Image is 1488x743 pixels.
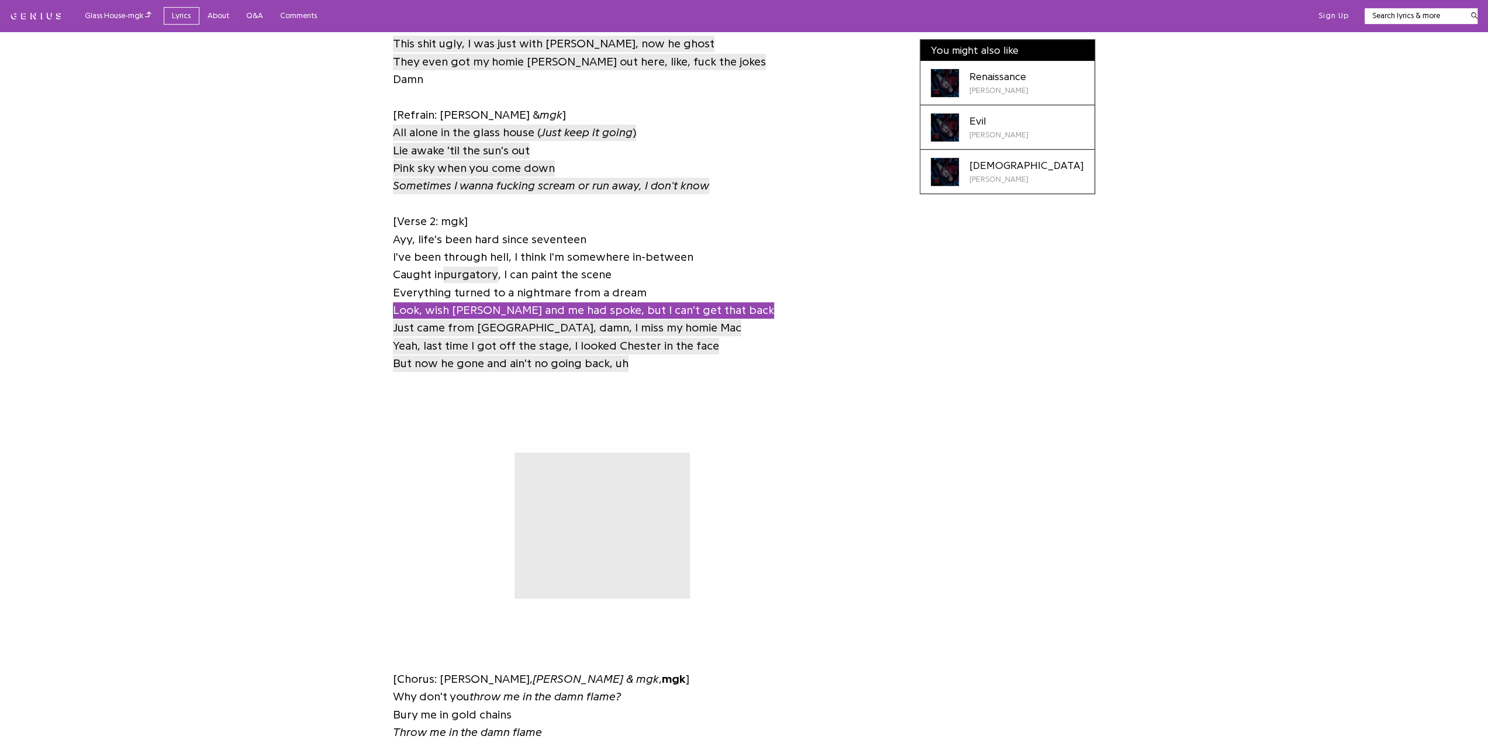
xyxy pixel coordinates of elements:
[393,320,741,336] span: Just came from [GEOGRAPHIC_DATA], damn, I miss my homie Mac
[920,61,1095,106] a: Cover art for Renaissance by EminemRenaissance[PERSON_NAME]
[393,179,709,192] i: Sometimes I wanna fucking scream or run away, I don't know
[931,69,959,97] div: Cover art for Renaissance by Eminem
[920,106,1095,150] a: Cover art for Evil by EminemEvil[PERSON_NAME]
[920,150,1095,194] a: Cover art for Antichrist by Eminem[DEMOGRAPHIC_DATA][PERSON_NAME]
[393,141,530,160] a: Lie awake 'til the sun's out
[969,85,1028,96] div: [PERSON_NAME]
[393,159,709,195] a: Pink sky when you come downSometimes I wanna fucking scream or run away, I don't know
[920,40,1095,61] div: You might also like
[393,125,636,141] span: All alone in the glass house ( )
[662,673,686,685] b: mgk
[272,7,326,25] a: Comments
[393,319,741,337] a: Just came from [GEOGRAPHIC_DATA], damn, I miss my homie Mac
[1365,10,1463,22] input: Search lyrics & more
[443,265,498,284] a: purgatory
[393,123,636,141] a: All alone in the glass house (Just keep it going)
[393,337,719,373] a: Yeah, last time I got off the stage, I looked Chester in the faceBut now he gone and ain't no goi...
[931,158,959,186] div: Cover art for Antichrist by Eminem
[469,690,621,703] i: throw me in the damn flame?
[393,160,709,194] span: Pink sky when you come down
[533,673,659,685] i: [PERSON_NAME] & mgk
[540,109,562,121] i: mgk
[393,726,542,738] i: Throw me in the damn flame
[1318,11,1349,21] button: Sign Up
[969,113,1028,129] div: Evil
[969,174,1084,185] div: [PERSON_NAME]
[393,34,714,53] a: This shit ugly, I was just with [PERSON_NAME], now he ghost
[393,53,766,71] a: They even got my homie [PERSON_NAME] out here, like, fuck the jokes
[931,113,959,141] div: Cover art for Evil by Eminem
[443,267,498,283] span: purgatory
[393,301,774,319] a: Look, wish [PERSON_NAME] and me had spoke, but I can't get that back
[393,143,530,159] span: Lie awake 'til the sun's out
[393,36,714,52] span: This shit ugly, I was just with [PERSON_NAME], now he ghost
[393,338,719,372] span: Yeah, last time I got off the stage, I looked Chester in the face But now he gone and ain't no go...
[85,9,151,22] div: Glass House - mgk
[164,7,199,25] a: Lyrics
[393,54,766,70] span: They even got my homie [PERSON_NAME] out here, like, fuck the jokes
[969,158,1084,174] div: [DEMOGRAPHIC_DATA]
[199,7,238,25] a: About
[541,126,633,139] i: Just keep it going
[238,7,272,25] a: Q&A
[393,302,774,319] span: Look, wish [PERSON_NAME] and me had spoke, but I can't get that back
[969,69,1028,85] div: Renaissance
[969,129,1028,141] div: [PERSON_NAME]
